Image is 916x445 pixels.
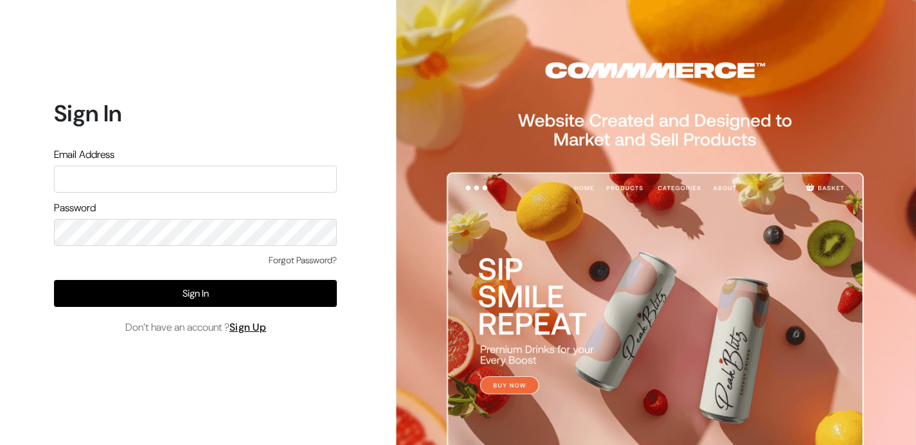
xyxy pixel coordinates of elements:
[229,320,267,334] a: Sign Up
[54,100,337,127] h1: Sign In
[54,280,337,307] button: Sign In
[54,147,114,162] label: Email Address
[125,320,267,335] span: Don’t have an account ?
[54,200,96,216] label: Password
[269,254,337,267] a: Forgot Password?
